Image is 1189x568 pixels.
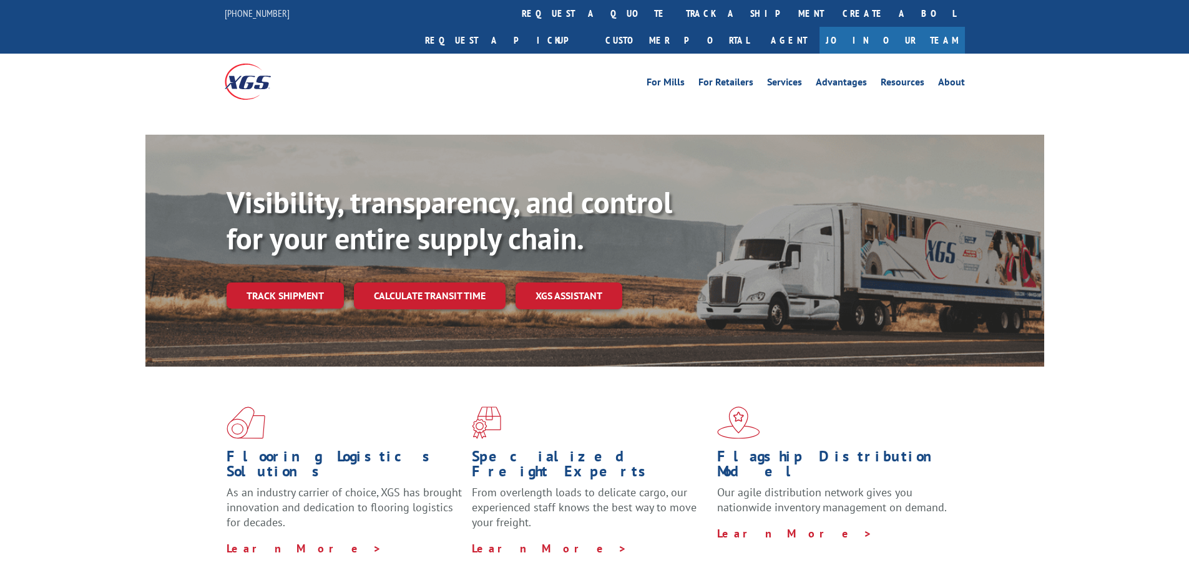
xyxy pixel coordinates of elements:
[472,541,627,556] a: Learn More >
[472,407,501,439] img: xgs-icon-focused-on-flooring-red
[816,77,867,91] a: Advantages
[227,407,265,439] img: xgs-icon-total-supply-chain-intelligence-red
[881,77,924,91] a: Resources
[227,282,344,309] a: Track shipment
[820,27,965,54] a: Join Our Team
[758,27,820,54] a: Agent
[938,77,965,91] a: About
[227,541,382,556] a: Learn More >
[472,485,708,541] p: From overlength loads to delicate cargo, our experienced staff knows the best way to move your fr...
[717,407,760,439] img: xgs-icon-flagship-distribution-model-red
[717,449,953,485] h1: Flagship Distribution Model
[227,449,462,485] h1: Flooring Logistics Solutions
[225,7,290,19] a: [PHONE_NUMBER]
[472,449,708,485] h1: Specialized Freight Experts
[596,27,758,54] a: Customer Portal
[416,27,596,54] a: Request a pickup
[767,77,802,91] a: Services
[698,77,753,91] a: For Retailers
[227,485,462,529] span: As an industry carrier of choice, XGS has brought innovation and dedication to flooring logistics...
[717,485,947,514] span: Our agile distribution network gives you nationwide inventory management on demand.
[227,183,672,258] b: Visibility, transparency, and control for your entire supply chain.
[516,282,622,309] a: XGS ASSISTANT
[647,77,685,91] a: For Mills
[717,526,873,541] a: Learn More >
[354,282,506,309] a: Calculate transit time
